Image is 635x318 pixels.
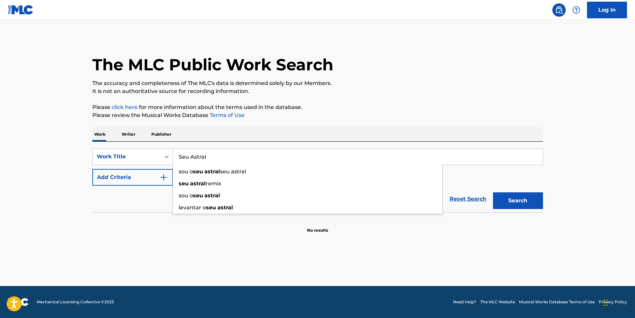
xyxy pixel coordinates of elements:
a: Terms of Use [208,112,245,118]
strong: astral [190,180,206,187]
button: Add Criteria [92,169,173,186]
form: Search Form [92,148,543,212]
p: Publisher [149,127,173,141]
a: Public Search [552,3,566,17]
a: Reset Search [446,192,490,206]
p: The accuracy and completeness of The MLC's data is determined solely by our Members. [92,79,543,87]
img: MLC Logo [8,5,34,15]
span: sou o [179,168,193,175]
strong: astral [217,204,233,211]
a: Need Help? [453,299,476,305]
span: seu astral [220,168,246,175]
a: Privacy Policy [599,299,627,305]
iframe: Chat Widget [602,286,635,318]
a: click here [112,104,138,110]
h1: The MLC Public Work Search [92,55,333,75]
div: Help [570,3,583,17]
strong: seu [193,192,203,199]
span: remix [206,180,221,187]
p: Work [92,127,108,141]
p: Please for more information about the terms used in the database. [92,103,543,111]
strong: seu [193,168,203,175]
strong: astral [204,192,220,199]
span: Mechanical Licensing Collective © 2025 [37,299,114,305]
a: Musical Works Database Terms of Use [519,299,595,305]
p: It is not an authoritative source for recording information. [92,87,543,95]
img: search [555,6,563,14]
a: Log In [587,2,627,18]
a: The MLC Website [480,299,515,305]
span: sou o [179,192,193,199]
img: 9d2ae6d4665cec9f34b9.svg [160,173,168,181]
strong: seu [179,180,189,187]
p: Writer [120,127,137,141]
p: No results [307,219,328,233]
div: Drag [604,293,608,313]
div: Work Title [97,153,157,161]
strong: seu [206,204,216,211]
span: levantar o [179,204,206,211]
img: logo [8,298,29,306]
button: Search [493,192,543,209]
strong: astral [204,168,220,175]
img: help [572,6,580,14]
p: Please review the Musical Works Database [92,111,543,119]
